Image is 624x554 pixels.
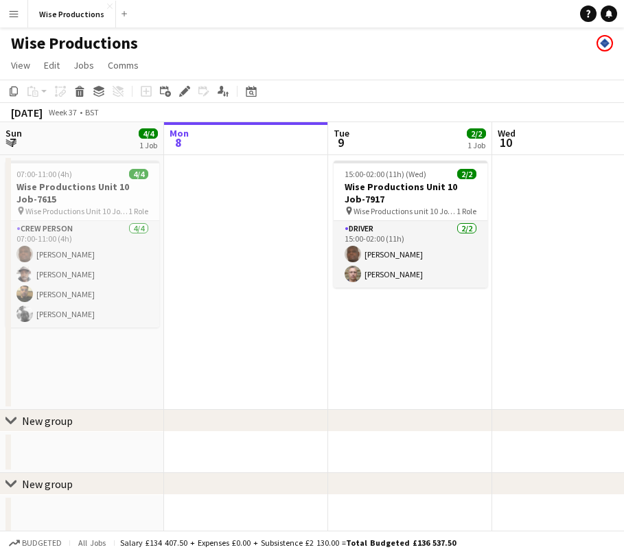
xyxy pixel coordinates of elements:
span: 2/2 [467,128,486,139]
span: 15:00-02:00 (11h) (Wed) [345,169,426,179]
span: 10 [496,135,516,150]
div: 1 Job [467,140,485,150]
a: Edit [38,56,65,74]
span: 1 Role [128,206,148,216]
div: New group [22,477,73,491]
span: 4/4 [139,128,158,139]
span: Tue [334,127,349,139]
span: 07:00-11:00 (4h) [16,169,72,179]
span: View [11,59,30,71]
span: 8 [167,135,189,150]
span: Mon [170,127,189,139]
button: Budgeted [7,535,64,551]
div: Salary £134 407.50 + Expenses £0.00 + Subsistence £2 130.00 = [120,538,456,548]
span: 7 [3,135,22,150]
span: 1 Role [457,206,476,216]
app-job-card: 07:00-11:00 (4h)4/4Wise Productions Unit 10 Job-7615 Wise Productions Unit 10 Job-76151 RoleCrew ... [5,161,159,327]
a: Comms [102,56,144,74]
h1: Wise Productions [11,33,138,54]
span: 9 [332,135,349,150]
app-card-role: Crew Person4/407:00-11:00 (4h)[PERSON_NAME][PERSON_NAME][PERSON_NAME][PERSON_NAME] [5,221,159,327]
span: Wise Productions Unit 10 Job-7615 [25,206,128,216]
div: 1 Job [139,140,157,150]
app-user-avatar: Paul Harris [597,35,613,51]
span: Wed [498,127,516,139]
div: [DATE] [11,106,43,119]
span: Sun [5,127,22,139]
app-job-card: 15:00-02:00 (11h) (Wed)2/2Wise Productions Unit 10 Job-7917 Wise Productions unit 10 Job-79171 Ro... [334,161,487,288]
span: Jobs [73,59,94,71]
div: New group [22,414,73,428]
h3: Wise Productions Unit 10 Job-7917 [334,181,487,205]
span: 4/4 [129,169,148,179]
button: Wise Productions [28,1,116,27]
div: BST [85,107,99,117]
span: Edit [44,59,60,71]
span: 2/2 [457,169,476,179]
a: View [5,56,36,74]
span: Week 37 [45,107,80,117]
app-card-role: Driver2/215:00-02:00 (11h)[PERSON_NAME][PERSON_NAME] [334,221,487,288]
span: Comms [108,59,139,71]
span: Total Budgeted £136 537.50 [346,538,456,548]
span: All jobs [76,538,108,548]
a: Jobs [68,56,100,74]
span: Budgeted [22,538,62,548]
h3: Wise Productions Unit 10 Job-7615 [5,181,159,205]
span: Wise Productions unit 10 Job-7917 [354,206,457,216]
